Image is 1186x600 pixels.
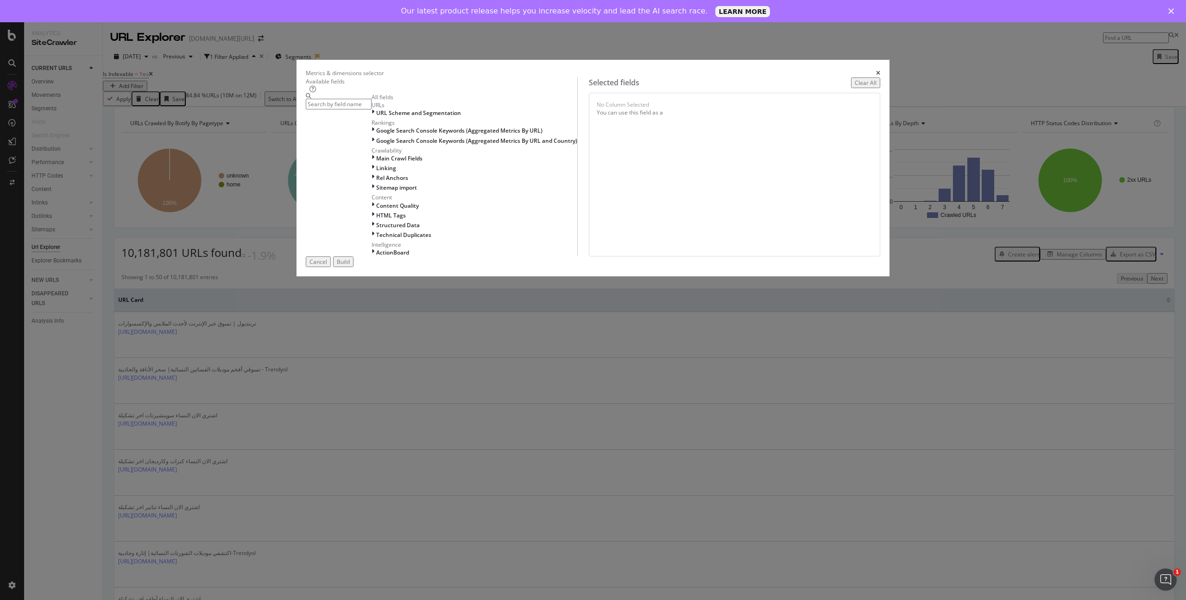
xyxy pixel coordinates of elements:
div: Intelligence [372,241,577,249]
span: Google Search Console Keywords (Aggregated Metrics By URL and Country) [376,137,577,145]
span: Rel Anchors [376,174,408,182]
div: modal [296,60,889,276]
div: All fields [372,93,577,101]
div: Content [372,193,577,201]
a: LEARN MORE [715,6,770,17]
div: URLs [372,101,577,109]
div: Available fields [306,77,577,85]
span: URL Scheme and Segmentation [376,109,461,117]
div: Rankings [372,119,577,127]
div: Clear All [855,79,877,87]
span: Google Search Console Keywords (Aggregated Metrics By URL) [376,127,543,134]
span: Technical Duplicates [376,231,431,239]
input: Search by field name [306,99,372,109]
span: Linking [376,164,396,172]
div: Cancel [309,258,327,266]
button: Build [333,256,353,267]
div: Selected fields [589,77,639,88]
button: Cancel [306,256,331,267]
div: Close [1168,8,1178,14]
div: times [876,69,880,77]
span: 1 [1173,568,1181,576]
div: No Column Selected [597,101,649,109]
span: ActionBoard [376,249,409,256]
div: Our latest product release helps you increase velocity and lead the AI search race. [401,6,708,16]
span: HTML Tags [376,211,406,219]
iframe: Intercom live chat [1154,568,1177,591]
span: Sitemap import [376,184,417,191]
div: Metrics & dimensions selector [306,69,384,77]
button: Clear All [851,77,880,88]
div: Build [337,258,350,266]
span: Main Crawl Fields [376,154,423,162]
div: You can use this field as a [597,109,872,116]
span: Structured Data [376,221,420,229]
div: Crawlability [372,147,577,154]
span: Content Quality [376,202,419,210]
